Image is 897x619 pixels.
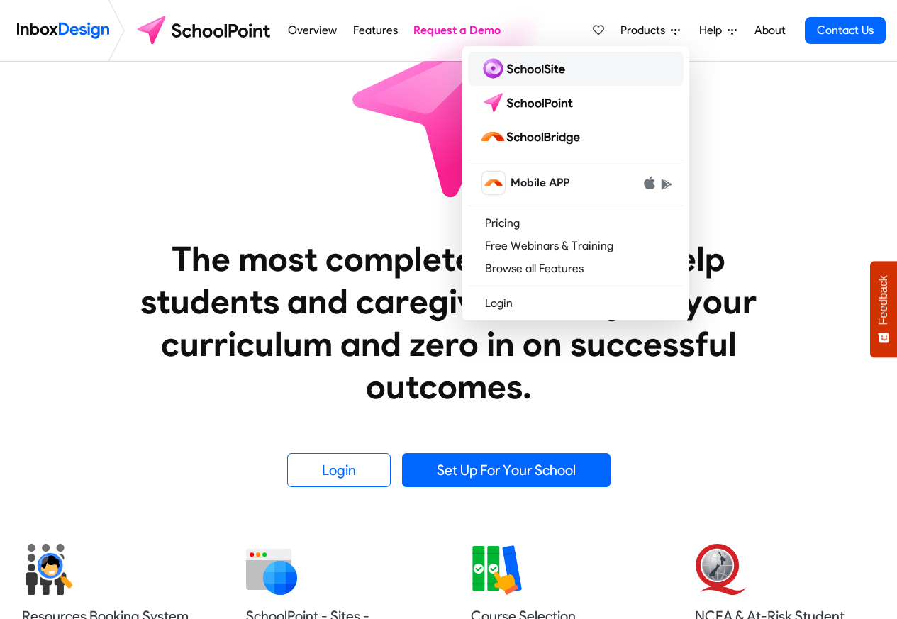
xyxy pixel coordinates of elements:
img: schoolbridge logo [479,126,586,148]
a: Free Webinars & Training [468,235,684,257]
img: schoolbridge icon [482,172,505,194]
a: Overview [284,16,341,45]
img: schoolpoint logo [130,13,280,48]
img: 2022_01_13_icon_nzqa.svg [695,544,746,595]
a: About [750,16,789,45]
a: Login [287,453,391,487]
span: Feedback [877,275,890,325]
span: Products [620,22,671,39]
a: Login [468,292,684,315]
a: Set Up For Your School [402,453,611,487]
div: Products [462,46,689,320]
img: schoolsite logo [479,57,571,80]
heading: The most complete solution to help students and caregivers navigate your curriculum and zero in o... [112,238,786,408]
a: Pricing [468,212,684,235]
span: Help [699,22,728,39]
img: 2022_01_17_icon_student_search.svg [22,544,73,595]
a: Products [615,16,686,45]
a: Request a Demo [410,16,505,45]
a: Help [693,16,742,45]
img: 2022_01_13_icon_course_selection.svg [471,544,522,595]
button: Feedback - Show survey [870,261,897,357]
img: schoolpoint logo [479,91,579,114]
span: Mobile APP [511,174,569,191]
img: 2022_01_12_icon_website.svg [246,544,297,595]
a: Browse all Features [468,257,684,280]
a: Contact Us [805,17,886,44]
a: schoolbridge icon Mobile APP [468,166,684,200]
a: Features [349,16,401,45]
